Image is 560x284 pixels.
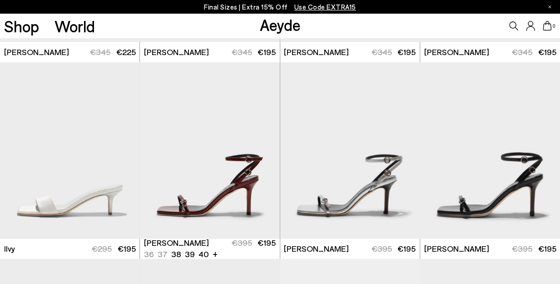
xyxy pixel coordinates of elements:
[258,47,276,57] span: €195
[294,3,356,11] span: Navigate to /collections/ss25-final-sizes
[258,238,276,248] span: €195
[280,238,420,259] a: [PERSON_NAME] €395 €195
[280,42,420,62] a: [PERSON_NAME] €345 €195
[512,47,532,57] span: €345
[420,42,560,62] a: [PERSON_NAME] €345 €195
[198,248,209,260] li: 40
[260,15,301,34] a: Aeyde
[424,243,489,254] span: [PERSON_NAME]
[140,42,279,62] a: [PERSON_NAME] €345 €195
[185,248,195,260] li: 39
[4,243,15,254] span: Ilvy
[538,243,556,254] span: €195
[171,248,181,260] li: 38
[4,46,69,58] span: [PERSON_NAME]
[543,21,552,31] a: 0
[397,47,416,57] span: €195
[55,18,95,34] a: World
[372,47,392,57] span: €345
[420,62,560,238] img: Hallie Leather Stiletto Sandals
[4,18,39,34] a: Shop
[280,62,420,238] img: Hallie Leather Stiletto Sandals
[144,237,209,248] span: [PERSON_NAME]
[538,47,556,57] span: €195
[372,243,392,254] span: €395
[420,238,560,259] a: [PERSON_NAME] €395 €195
[232,238,252,248] span: €395
[512,243,532,254] span: €395
[118,243,136,254] span: €195
[144,46,209,58] span: [PERSON_NAME]
[140,62,280,238] div: 1 / 6
[284,46,349,58] span: [PERSON_NAME]
[424,46,489,58] span: [PERSON_NAME]
[204,1,356,13] p: Final Sizes | Extra 15% Off
[116,47,136,57] span: €225
[140,238,279,259] a: [PERSON_NAME] 36 37 38 39 40 + €395 €195
[284,243,349,254] span: [PERSON_NAME]
[90,47,110,57] span: €345
[140,62,279,238] a: Next slide Previous slide
[140,62,280,238] img: Hallie Leather Stiletto Sandals
[144,248,206,260] ul: variant
[552,24,556,29] span: 0
[213,248,218,260] li: +
[92,243,112,254] span: €295
[232,47,252,57] span: €345
[397,243,416,254] span: €195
